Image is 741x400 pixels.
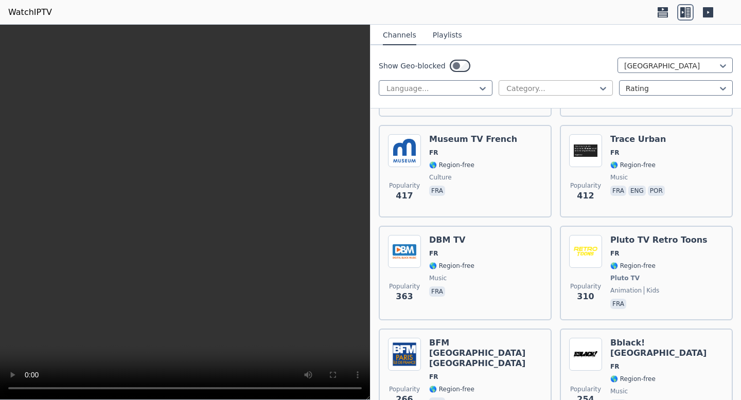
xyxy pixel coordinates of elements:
[429,173,452,181] span: culture
[379,61,446,71] label: Show Geo-blocked
[8,6,52,19] a: WatchIPTV
[610,249,619,258] span: FR
[570,385,601,393] span: Popularity
[628,186,646,196] p: eng
[570,282,601,290] span: Popularity
[577,290,594,303] span: 310
[610,186,626,196] p: fra
[610,387,628,395] span: music
[429,373,438,381] span: FR
[388,235,421,268] img: DBM TV
[389,282,420,290] span: Popularity
[610,173,628,181] span: music
[429,249,438,258] span: FR
[569,338,602,371] img: Bblack! Africa
[429,286,445,297] p: fra
[388,134,421,167] img: Museum TV French
[396,190,413,202] span: 417
[610,274,640,282] span: Pluto TV
[429,149,438,157] span: FR
[389,385,420,393] span: Popularity
[429,274,447,282] span: music
[429,385,474,393] span: 🌎 Region-free
[610,362,619,371] span: FR
[429,262,474,270] span: 🌎 Region-free
[396,290,413,303] span: 363
[429,338,542,369] h6: BFM [GEOGRAPHIC_DATA] [GEOGRAPHIC_DATA]
[610,262,656,270] span: 🌎 Region-free
[648,186,665,196] p: por
[610,338,724,358] h6: Bblack! [GEOGRAPHIC_DATA]
[388,338,421,371] img: BFM Paris Ile-de-France
[610,299,626,309] p: fra
[610,235,708,245] h6: Pluto TV Retro Toons
[610,134,667,144] h6: Trace Urban
[429,235,474,245] h6: DBM TV
[389,181,420,190] span: Popularity
[610,286,642,295] span: animation
[383,26,416,45] button: Channels
[429,186,445,196] p: fra
[570,181,601,190] span: Popularity
[610,161,656,169] span: 🌎 Region-free
[569,134,602,167] img: Trace Urban
[610,149,619,157] span: FR
[610,375,656,383] span: 🌎 Region-free
[433,26,462,45] button: Playlists
[569,235,602,268] img: Pluto TV Retro Toons
[429,134,517,144] h6: Museum TV French
[429,161,474,169] span: 🌎 Region-free
[577,190,594,202] span: 412
[644,286,659,295] span: kids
